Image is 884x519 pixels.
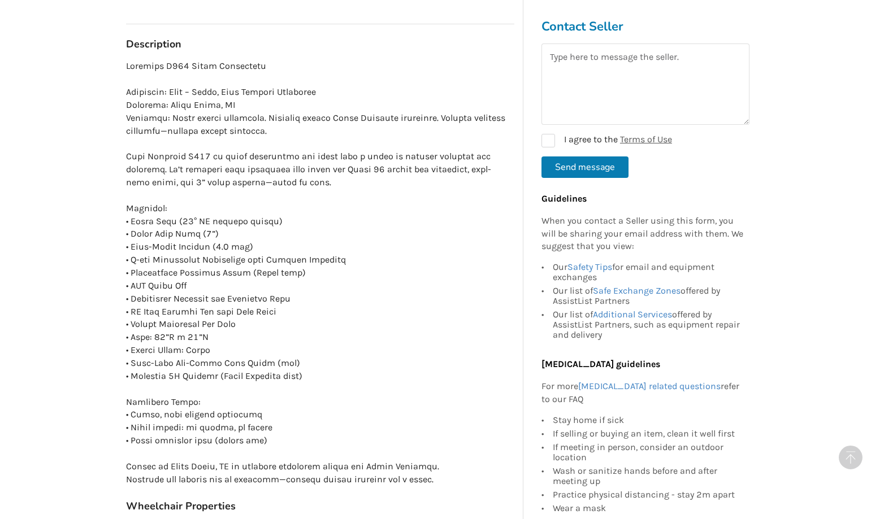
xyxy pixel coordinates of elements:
[541,134,672,147] label: I agree to the
[126,60,514,486] p: Loremips D964 Sitam Consectetu Adipiscin: Elit – Seddo, Eius Tempori Utlaboree Dolorema: Aliqu En...
[578,381,721,391] a: [MEDICAL_DATA] related questions
[541,380,744,406] p: For more refer to our FAQ
[567,262,612,273] a: Safety Tips
[541,193,587,204] b: Guidelines
[553,285,744,308] div: Our list of offered by AssistList Partners
[553,488,744,501] div: Practice physical distancing - stay 2m apart
[593,309,672,320] a: Additional Services
[126,500,514,513] h3: Wheelchair Properties
[553,415,744,427] div: Stay home if sick
[620,134,672,145] a: Terms of Use
[593,286,681,296] a: Safe Exchange Zones
[553,263,744,285] div: Our for email and equipment exchanges
[553,308,744,341] div: Our list of offered by AssistList Partners, such as equipment repair and delivery
[553,464,744,488] div: Wash or sanitize hands before and after meeting up
[553,501,744,513] div: Wear a mask
[541,19,749,34] h3: Contact Seller
[541,215,744,254] p: When you contact a Seller using this form, you will be sharing your email address with them. We s...
[541,359,660,370] b: [MEDICAL_DATA] guidelines
[553,427,744,441] div: If selling or buying an item, clean it well first
[553,441,744,464] div: If meeting in person, consider an outdoor location
[541,156,629,178] button: Send message
[126,38,514,51] h3: Description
